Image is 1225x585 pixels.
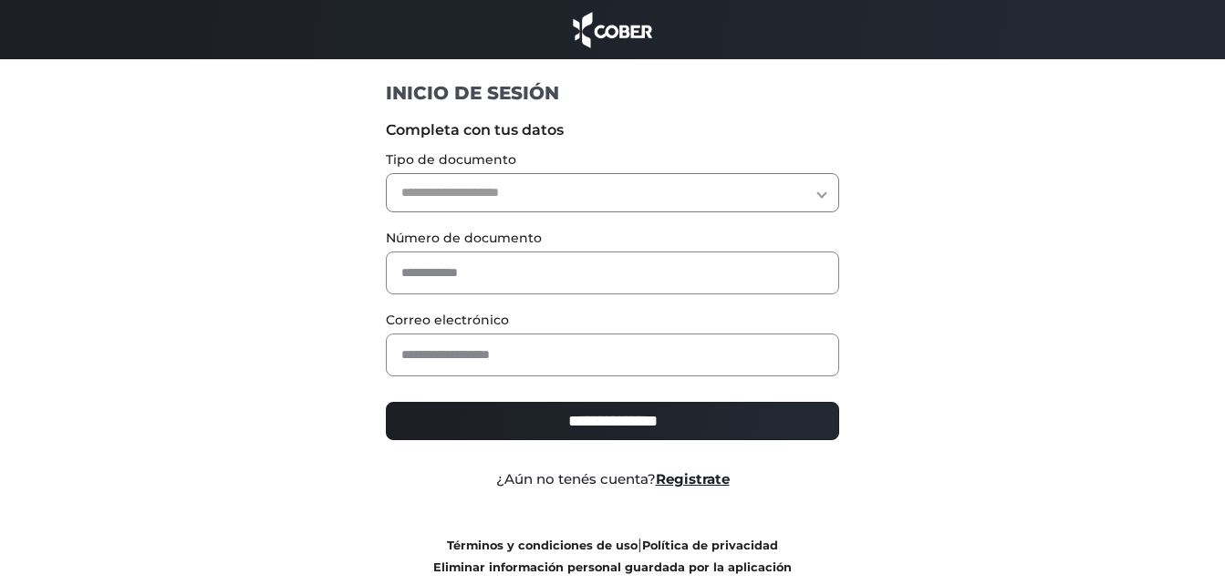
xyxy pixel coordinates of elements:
[386,311,839,330] label: Correo electrónico
[372,469,853,490] div: ¿Aún no tenés cuenta?
[386,81,839,105] h1: INICIO DE SESIÓN
[433,560,792,574] a: Eliminar información personal guardada por la aplicación
[656,470,730,487] a: Registrate
[568,9,658,50] img: cober_marca.png
[386,150,839,169] label: Tipo de documento
[447,539,638,552] a: Términos y condiciones de uso
[372,534,853,578] div: |
[386,119,839,141] label: Completa con tus datos
[386,229,839,248] label: Número de documento
[642,539,778,552] a: Política de privacidad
